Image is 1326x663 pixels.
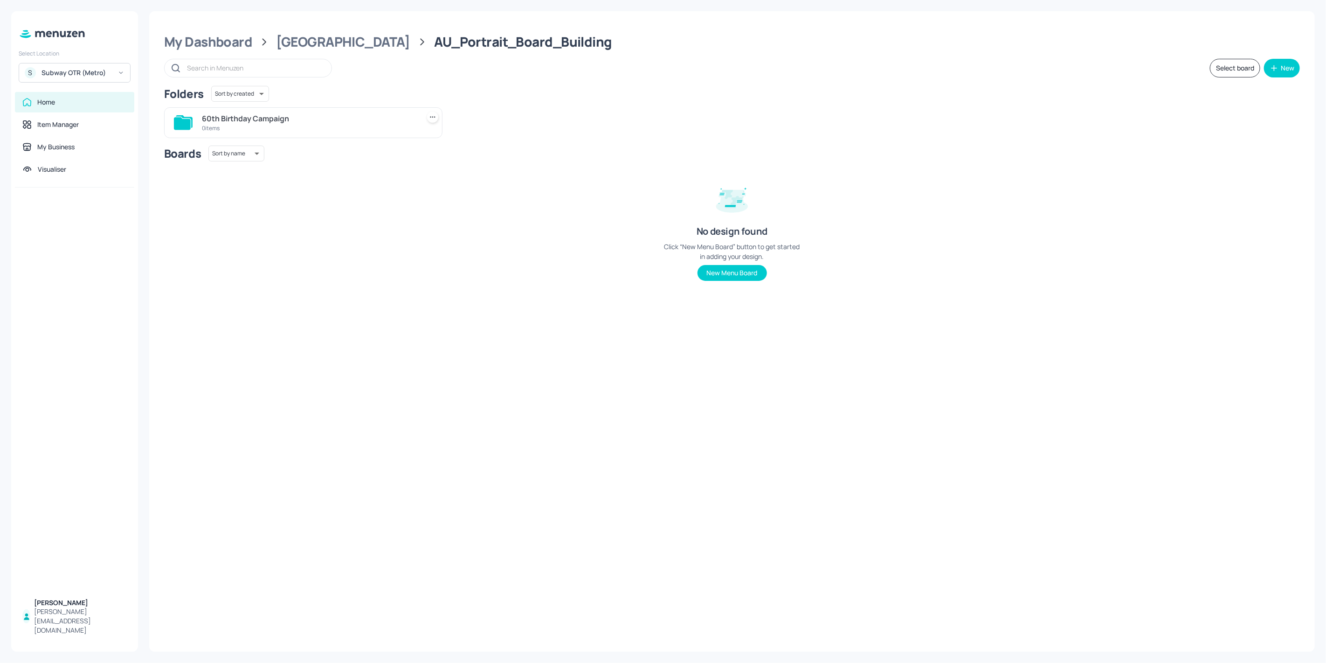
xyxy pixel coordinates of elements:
[34,598,127,607] div: [PERSON_NAME]
[697,225,767,238] div: No design found
[164,86,204,101] div: Folders
[709,174,755,221] img: design-empty
[202,124,416,132] div: 0 items
[698,265,767,281] button: New Menu Board
[41,68,112,77] div: Subway OTR (Metro)
[164,146,201,161] div: Boards
[25,67,36,78] div: S
[1264,59,1300,77] button: New
[434,34,611,50] div: AU_Portrait_Board_Building
[187,61,322,75] input: Search in Menuzen
[202,113,416,124] div: 60th Birthday Campaign
[37,120,79,129] div: Item Manager
[38,165,66,174] div: Visualiser
[208,144,264,163] div: Sort by name
[37,98,55,107] div: Home
[37,142,75,152] div: My Business
[19,49,131,57] div: Select Location
[164,34,252,50] div: My Dashboard
[34,607,127,635] div: [PERSON_NAME][EMAIL_ADDRESS][DOMAIN_NAME]
[211,84,269,103] div: Sort by created
[1281,65,1294,71] div: New
[662,242,802,261] div: Click “New Menu Board” button to get started in adding your design.
[1210,59,1260,77] button: Select board
[276,34,410,50] div: [GEOGRAPHIC_DATA]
